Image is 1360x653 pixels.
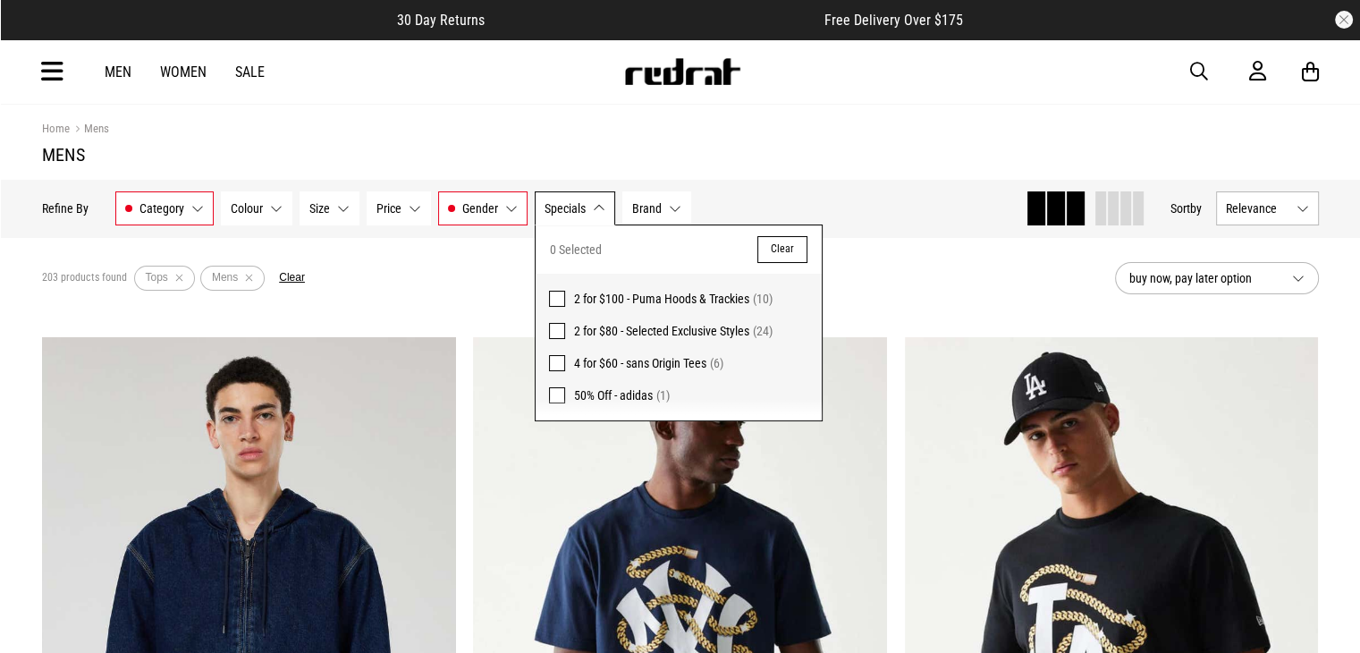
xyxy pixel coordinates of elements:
[105,64,131,81] a: Men
[535,225,823,421] div: Specials
[42,201,89,216] p: Refine By
[520,11,789,29] iframe: Customer reviews powered by Trustpilot
[1190,201,1202,216] span: by
[42,122,70,135] a: Home
[1115,262,1319,294] button: buy now, pay later option
[574,324,749,338] span: 2 for $80 - Selected Exclusive Styles
[824,12,963,29] span: Free Delivery Over $175
[753,292,773,306] span: (10)
[376,201,401,216] span: Price
[309,201,330,216] span: Size
[42,271,127,285] span: 203 products found
[70,122,109,139] a: Mens
[753,324,773,338] span: (24)
[238,266,260,291] button: Remove filter
[710,356,723,370] span: (6)
[438,191,528,225] button: Gender
[623,58,741,85] img: Redrat logo
[160,64,207,81] a: Women
[535,191,615,225] button: Specials
[1226,201,1289,216] span: Relevance
[168,266,190,291] button: Remove filter
[462,201,498,216] span: Gender
[42,144,1319,165] h1: Mens
[115,191,214,225] button: Category
[622,191,691,225] button: Brand
[1170,198,1202,219] button: Sortby
[656,388,670,403] span: (1)
[300,191,359,225] button: Size
[221,191,292,225] button: Colour
[279,271,305,285] button: Clear
[1129,267,1278,289] span: buy now, pay later option
[1216,191,1319,225] button: Relevance
[574,356,706,370] span: 4 for $60 - sans Origin Tees
[574,292,749,306] span: 2 for $100 - Puma Hoods & Trackies
[367,191,431,225] button: Price
[212,271,238,284] span: Mens
[550,239,602,260] span: 0 Selected
[397,12,485,29] span: 30 Day Returns
[545,201,586,216] span: Specials
[757,236,807,263] button: Clear
[14,7,68,61] button: Open LiveChat chat widget
[632,201,662,216] span: Brand
[231,201,263,216] span: Colour
[235,64,265,81] a: Sale
[139,201,184,216] span: Category
[574,388,653,403] span: 50% Off - adidas
[146,271,168,284] span: Tops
